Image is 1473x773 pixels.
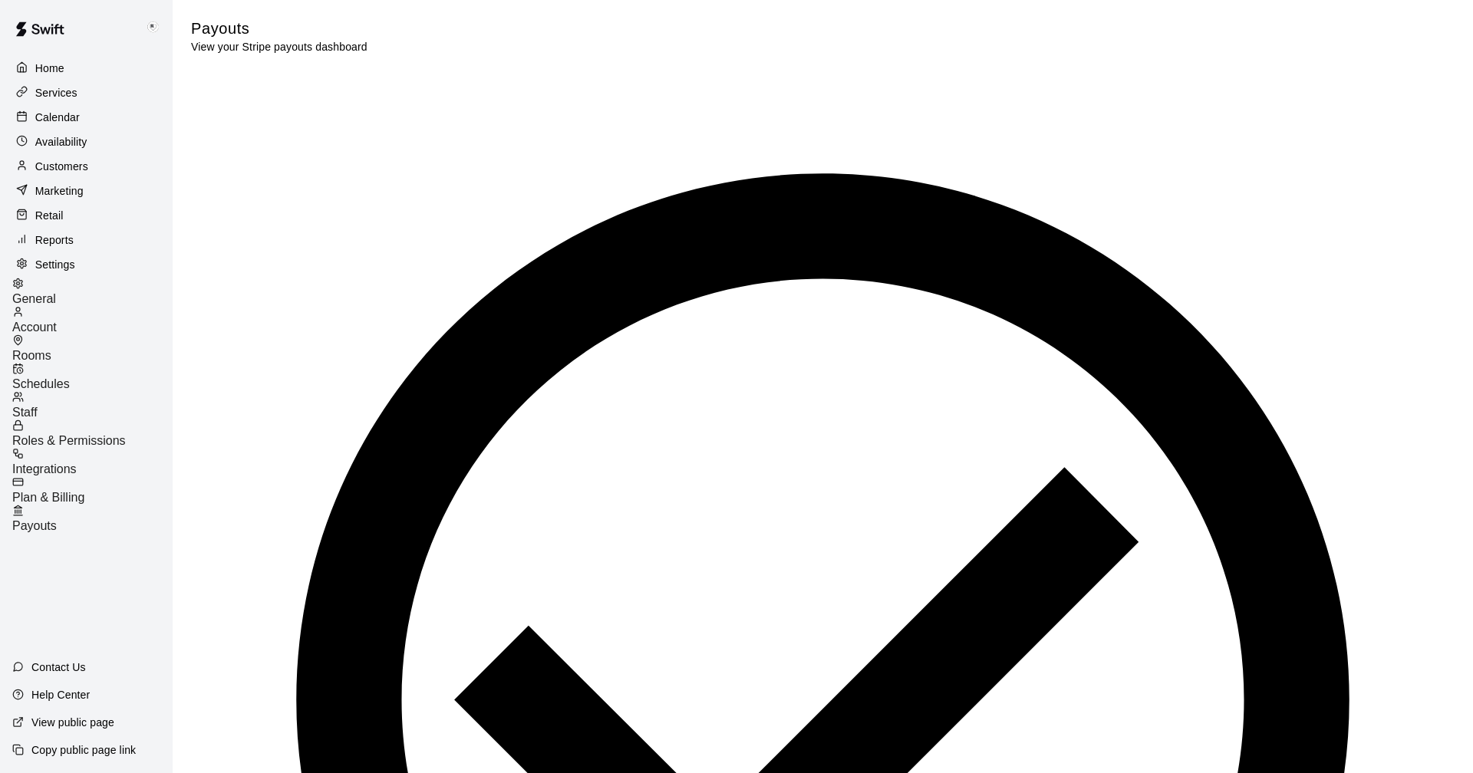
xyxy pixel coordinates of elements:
a: Retail [12,204,160,227]
a: Reports [12,229,160,252]
a: Customers [12,155,160,178]
span: General [12,292,56,305]
p: Availability [35,134,87,150]
a: Payouts [12,505,173,533]
p: Copy public page link [31,742,136,758]
span: Plan & Billing [12,491,84,504]
a: Home [12,57,160,80]
a: Marketing [12,179,160,202]
a: Services [12,81,160,104]
a: Schedules [12,363,173,391]
p: Marketing [35,183,84,199]
p: Calendar [35,110,80,125]
p: Customers [35,159,88,174]
span: Schedules [12,377,70,390]
p: Reports [35,232,74,248]
p: View public page [31,715,114,730]
a: Settings [12,253,160,276]
a: General [12,278,173,306]
h5: Payouts [191,18,367,39]
a: Roles & Permissions [12,419,173,448]
p: Home [35,61,64,76]
p: Contact Us [31,660,86,675]
p: Help Center [31,687,90,702]
div: Keith Brooks [140,12,173,43]
a: Staff [12,391,173,419]
img: Keith Brooks [143,18,162,37]
span: Staff [12,406,38,419]
span: Rooms [12,349,51,362]
a: Rooms [12,334,173,363]
p: Settings [35,257,75,272]
a: Availability [12,130,160,153]
a: Calendar [12,106,160,129]
p: Services [35,85,77,100]
span: Roles & Permissions [12,434,126,447]
a: Account [12,306,173,334]
p: View your Stripe payouts dashboard [191,39,367,54]
span: Integrations [12,462,77,475]
span: Payouts [12,519,57,532]
p: Retail [35,208,64,223]
a: Plan & Billing [12,476,173,505]
a: Integrations [12,448,173,476]
span: Account [12,321,57,334]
